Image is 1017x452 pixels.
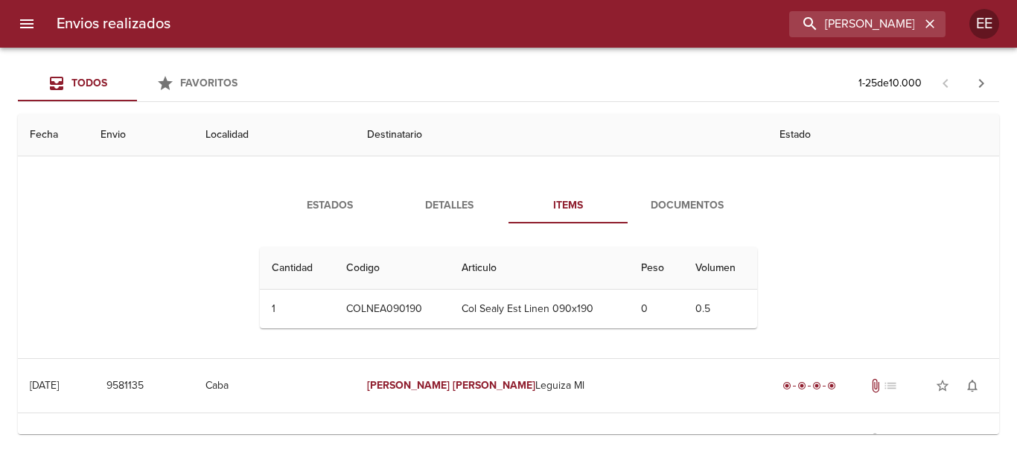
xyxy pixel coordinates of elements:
span: notifications_none [965,433,980,448]
td: 1 [260,290,334,328]
input: buscar [789,11,920,37]
span: radio_button_checked [797,381,806,390]
div: Tabs Envios [18,66,256,101]
span: Documentos [637,197,738,215]
span: notifications_none [965,378,980,393]
div: [DATE] [30,433,59,446]
span: 9581135 [106,377,144,395]
div: EE [969,9,999,39]
p: 1 - 25 de 10.000 [858,76,922,91]
th: Estado [768,114,999,156]
th: Localidad [194,114,355,156]
td: COLNEA090190 [334,290,450,328]
em: [PERSON_NAME] [367,379,450,392]
th: Codigo [334,247,450,290]
th: Articulo [450,247,629,290]
td: Caba [194,359,355,413]
th: Cantidad [260,247,334,290]
th: Destinatario [355,114,767,156]
button: 9581135 [101,372,150,400]
span: Detalles [398,197,500,215]
div: Tabs detalle de guia [270,188,747,223]
em: [PERSON_NAME] [453,379,535,392]
div: Generado [780,433,839,448]
span: Items [517,197,619,215]
div: [DATE] [30,379,59,392]
th: Peso [629,247,683,290]
span: No tiene documentos adjuntos [868,433,883,448]
h6: Envios realizados [57,12,170,36]
div: Entregado [780,378,839,393]
span: Estados [279,197,380,215]
td: Col Sealy Est Linen 090x190 [450,290,629,328]
span: radio_button_checked [812,381,821,390]
span: Favoritos [180,77,237,89]
span: Pagina siguiente [963,66,999,101]
button: menu [9,6,45,42]
span: Pagina anterior [928,75,963,90]
span: Tiene documentos adjuntos [868,378,883,393]
span: 9614423 [106,431,146,450]
th: Fecha [18,114,89,156]
button: Agregar a favoritos [928,371,957,401]
span: star_border [935,378,950,393]
button: Activar notificaciones [957,371,987,401]
th: Volumen [683,247,757,290]
span: No tiene pedido asociado [883,433,898,448]
span: No tiene pedido asociado [883,378,898,393]
span: Todos [71,77,107,89]
span: radio_button_checked [827,381,836,390]
th: Envio [89,114,194,156]
em: [PERSON_NAME] [446,433,529,446]
div: Abrir información de usuario [969,9,999,39]
span: radio_button_checked [782,381,791,390]
td: 0.5 [683,290,757,328]
span: star_border [935,433,950,448]
table: Tabla de Items [260,247,757,328]
td: Leguiza Ml [355,359,767,413]
td: 0 [629,290,683,328]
